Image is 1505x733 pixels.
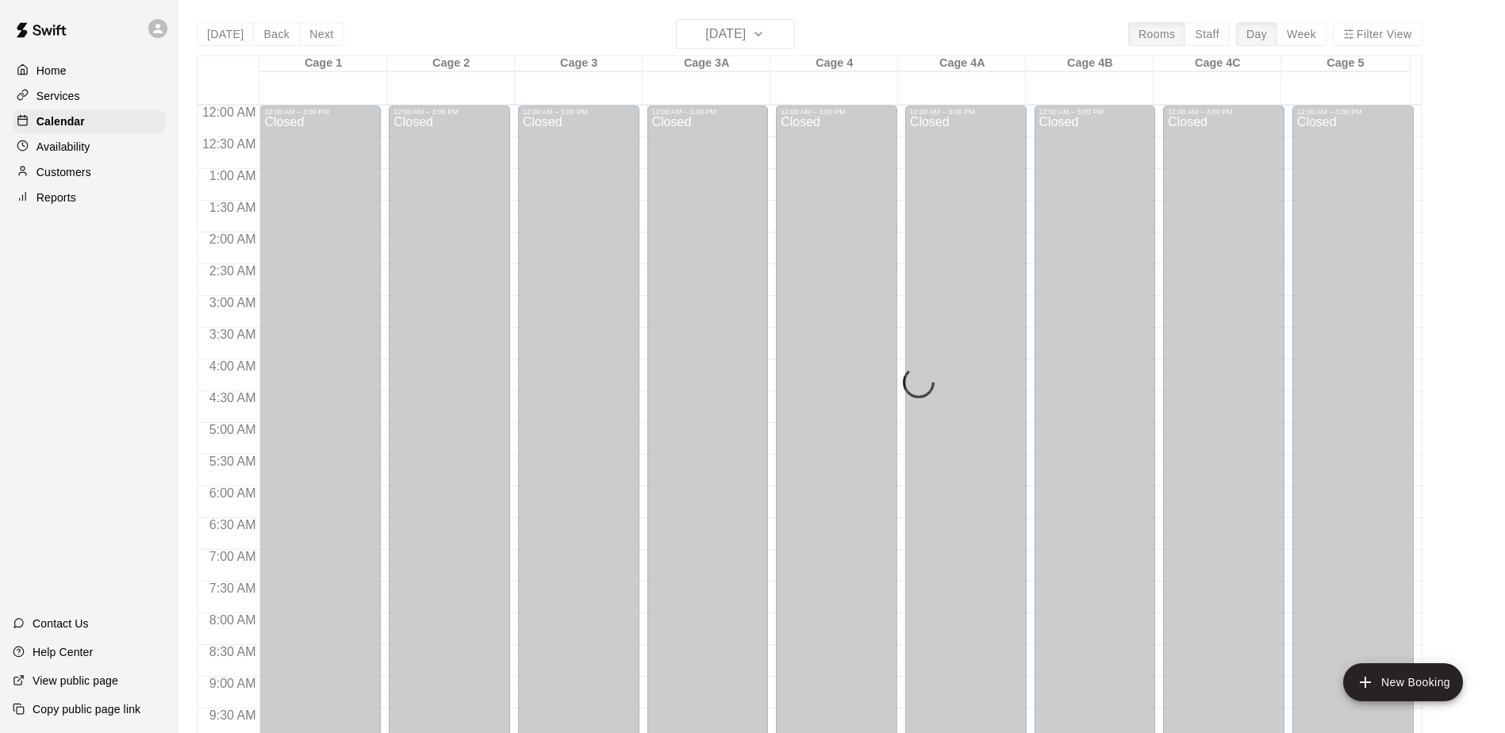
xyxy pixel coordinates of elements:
[205,550,260,563] span: 7:00 AM
[36,164,91,180] p: Customers
[205,613,260,627] span: 8:00 AM
[205,677,260,690] span: 9:00 AM
[13,160,166,184] a: Customers
[898,56,1026,71] div: Cage 4A
[264,108,376,116] div: 12:00 AM – 3:00 PM
[33,701,140,717] p: Copy public page link
[387,56,515,71] div: Cage 2
[36,190,76,205] p: Reports
[205,232,260,246] span: 2:00 AM
[205,264,260,278] span: 2:30 AM
[781,108,893,116] div: 12:00 AM – 3:00 PM
[515,56,643,71] div: Cage 3
[259,56,387,71] div: Cage 1
[13,186,166,209] a: Reports
[205,328,260,341] span: 3:30 AM
[36,113,85,129] p: Calendar
[205,423,260,436] span: 5:00 AM
[652,108,764,116] div: 12:00 AM – 3:00 PM
[523,108,635,116] div: 12:00 AM – 3:00 PM
[198,137,260,151] span: 12:30 AM
[33,616,89,631] p: Contact Us
[394,108,505,116] div: 12:00 AM – 3:00 PM
[13,109,166,133] a: Calendar
[13,135,166,159] a: Availability
[33,644,93,660] p: Help Center
[205,581,260,595] span: 7:30 AM
[205,391,260,405] span: 4:30 AM
[770,56,898,71] div: Cage 4
[36,139,90,155] p: Availability
[13,59,166,83] a: Home
[1168,108,1280,116] div: 12:00 AM – 3:00 PM
[205,201,260,214] span: 1:30 AM
[198,106,260,119] span: 12:00 AM
[1154,56,1281,71] div: Cage 4C
[1281,56,1409,71] div: Cage 5
[205,708,260,722] span: 9:30 AM
[33,673,118,689] p: View public page
[36,88,80,104] p: Services
[36,63,67,79] p: Home
[1039,108,1151,116] div: 12:00 AM – 3:00 PM
[910,108,1022,116] div: 12:00 AM – 3:00 PM
[205,359,260,373] span: 4:00 AM
[1026,56,1154,71] div: Cage 4B
[205,486,260,500] span: 6:00 AM
[205,518,260,532] span: 6:30 AM
[205,455,260,468] span: 5:30 AM
[205,169,260,182] span: 1:00 AM
[1297,108,1409,116] div: 12:00 AM – 3:00 PM
[205,645,260,658] span: 8:30 AM
[1343,663,1463,701] button: add
[205,296,260,309] span: 3:00 AM
[643,56,770,71] div: Cage 3A
[13,84,166,108] a: Services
